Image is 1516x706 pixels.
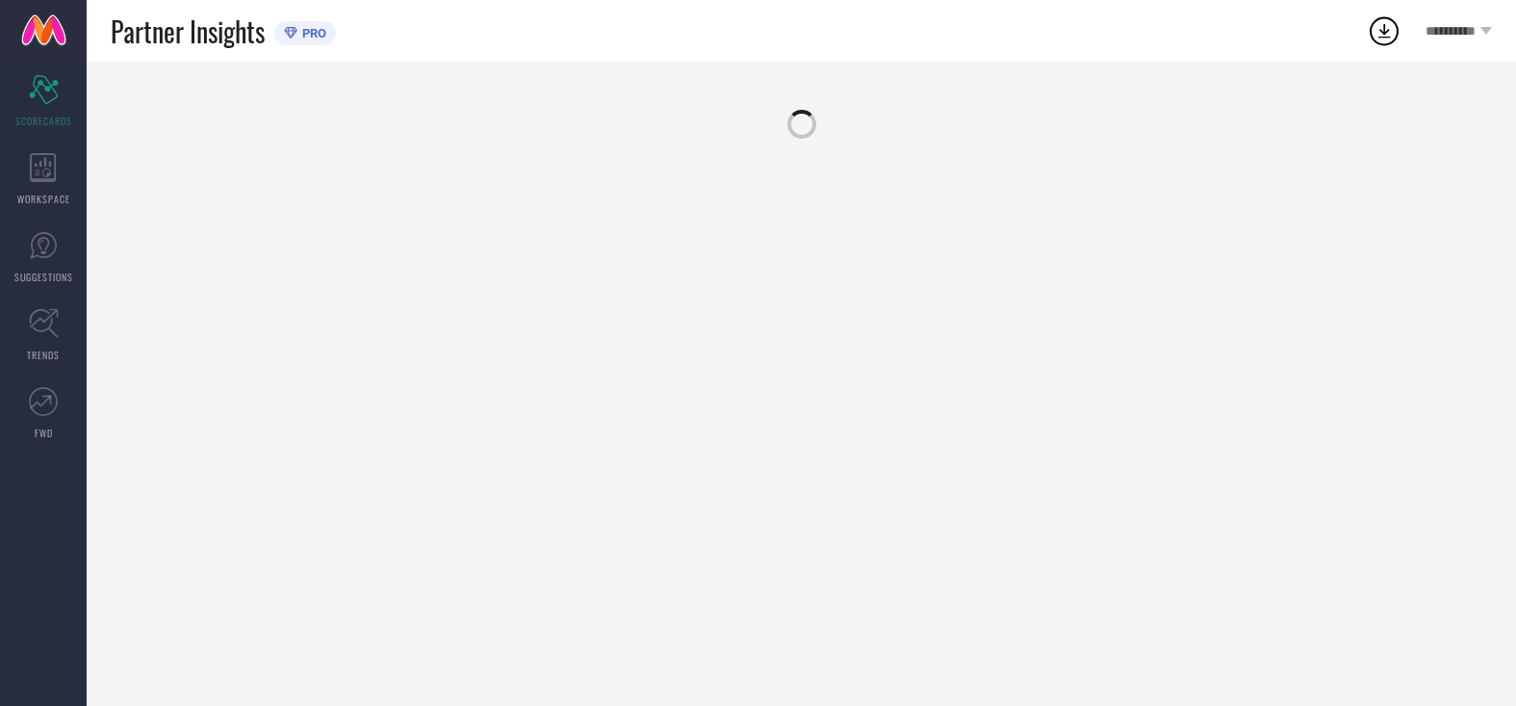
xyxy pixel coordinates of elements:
[1367,13,1401,48] div: Open download list
[297,26,326,40] span: PRO
[111,12,265,51] span: Partner Insights
[27,348,60,362] span: TRENDS
[35,426,53,440] span: FWD
[14,270,73,284] span: SUGGESTIONS
[17,192,70,206] span: WORKSPACE
[15,114,72,128] span: SCORECARDS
